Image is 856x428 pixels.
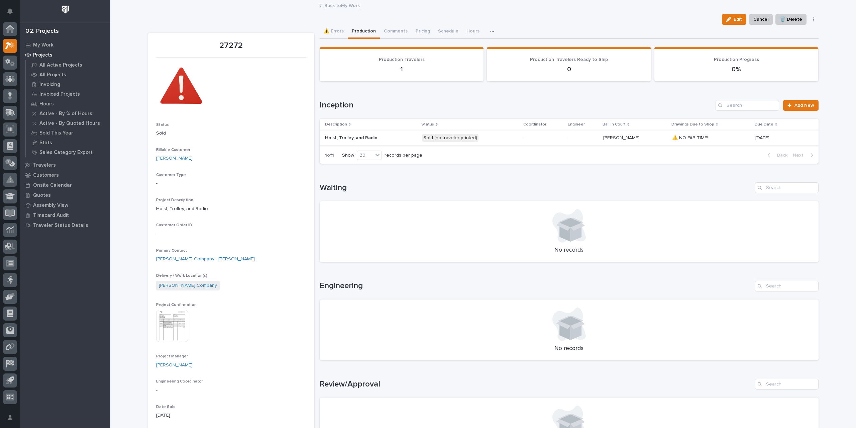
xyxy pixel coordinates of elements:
a: Invoicing [26,80,110,89]
p: Hoist, Trolley, and Radio [156,205,306,212]
p: Sales Category Export [39,150,93,156]
span: Delivery / Work Location(s) [156,274,207,278]
a: Timecard Audit [20,210,110,220]
button: Back [762,152,790,158]
p: Traveler Status Details [33,223,88,229]
a: Stats [26,138,110,147]
button: 🗑️ Delete [775,14,807,25]
p: No records [328,345,811,352]
a: [PERSON_NAME] [156,155,193,162]
p: Customers [33,172,59,178]
p: [PERSON_NAME] [603,134,641,141]
button: Hours [462,25,484,39]
a: Active - By Quoted Hours [26,118,110,128]
p: Projects [33,52,52,58]
input: Search [716,100,779,111]
p: 0 [495,65,643,73]
p: Hours [39,101,54,107]
p: Status [421,121,434,128]
a: Active - By % of Hours [26,109,110,118]
h1: Inception [320,100,713,110]
button: Schedule [434,25,462,39]
span: Date Sold [156,405,176,409]
span: Primary Contact [156,249,187,253]
button: Production [348,25,380,39]
p: 1 [328,65,476,73]
p: Show [342,153,354,158]
a: Projects [20,50,110,60]
input: Search [755,182,819,193]
span: Engineering Coordinator [156,379,203,383]
p: All Projects [39,72,66,78]
p: Hoist, Trolley, and Radio [325,134,379,141]
button: Notifications [3,4,17,18]
a: Customers [20,170,110,180]
input: Search [755,281,819,291]
p: Travelers [33,162,56,168]
p: Timecard Audit [33,212,69,219]
input: Search [755,379,819,390]
a: Assembly View [20,200,110,210]
p: Assembly View [33,202,68,208]
p: No records [328,247,811,254]
p: ⚠️ NO FAB TIME! [672,134,710,141]
button: ⚠️ Errors [320,25,348,39]
p: - [156,231,306,238]
div: Sold (no traveler printed) [422,134,478,142]
a: [PERSON_NAME] Company - [PERSON_NAME] [156,256,255,263]
div: 30 [357,152,373,159]
p: Active - By % of Hours [39,111,92,117]
img: OF1cZmL21qi1oKssSbLhKomJERwwKcrD9VK6awU_isc [156,62,206,112]
p: records per page [385,153,422,158]
p: Engineer [568,121,585,128]
a: Travelers [20,160,110,170]
p: 27272 [156,41,306,51]
span: Next [793,152,808,158]
a: My Work [20,40,110,50]
p: Drawings Due to Shop [671,121,714,128]
p: [DATE] [156,412,306,419]
a: [PERSON_NAME] [156,362,193,369]
a: Onsite Calendar [20,180,110,190]
p: My Work [33,42,53,48]
span: Add New [794,103,814,108]
span: Project Description [156,198,193,202]
a: Sales Category Export [26,148,110,157]
span: Customer Type [156,173,186,177]
p: Onsite Calendar [33,182,72,188]
p: - [524,135,563,141]
a: All Active Projects [26,60,110,70]
a: All Projects [26,70,110,79]
p: [DATE] [755,135,794,141]
span: Status [156,123,169,127]
tr: Hoist, Trolley, and RadioHoist, Trolley, and Radio Sold (no traveler printed)--[PERSON_NAME][PERS... [320,130,819,145]
span: Production Travelers [379,57,425,62]
p: Sold [156,130,306,137]
p: All Active Projects [39,62,82,68]
button: Pricing [412,25,434,39]
button: Edit [722,14,746,25]
p: Invoicing [39,82,60,88]
h1: Review/Approval [320,379,752,389]
span: 🗑️ Delete [780,15,802,23]
p: Description [325,121,347,128]
span: Production Travelers Ready to Ship [530,57,608,62]
a: Invoiced Projects [26,89,110,99]
p: - [568,135,598,141]
a: Traveler Status Details [20,220,110,230]
p: Active - By Quoted Hours [39,120,100,126]
p: Stats [39,140,52,146]
span: Production Progress [714,57,759,62]
span: Cancel [753,15,768,23]
p: - [156,180,306,187]
span: Billable Customer [156,148,190,152]
div: 02. Projects [25,28,59,35]
p: Due Date [755,121,773,128]
a: Quotes [20,190,110,200]
a: [PERSON_NAME] Company [159,282,217,289]
p: - [156,387,306,394]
